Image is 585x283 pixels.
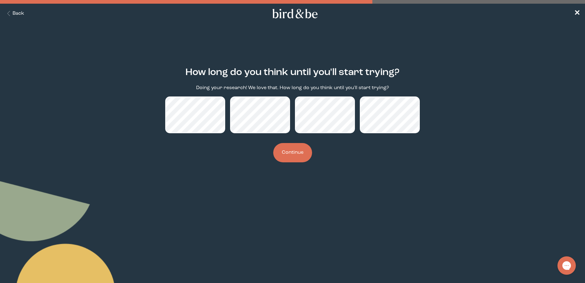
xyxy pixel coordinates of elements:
button: Back Button [5,10,24,17]
h2: How long do you think until you'll start trying? [185,66,400,80]
a: ✕ [574,8,580,19]
iframe: Gorgias live chat messenger [554,254,579,277]
p: Doing your research! We love that. How long do you think until you'll start trying? [196,85,389,92]
span: ✕ [574,10,580,17]
button: Continue [273,143,312,162]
